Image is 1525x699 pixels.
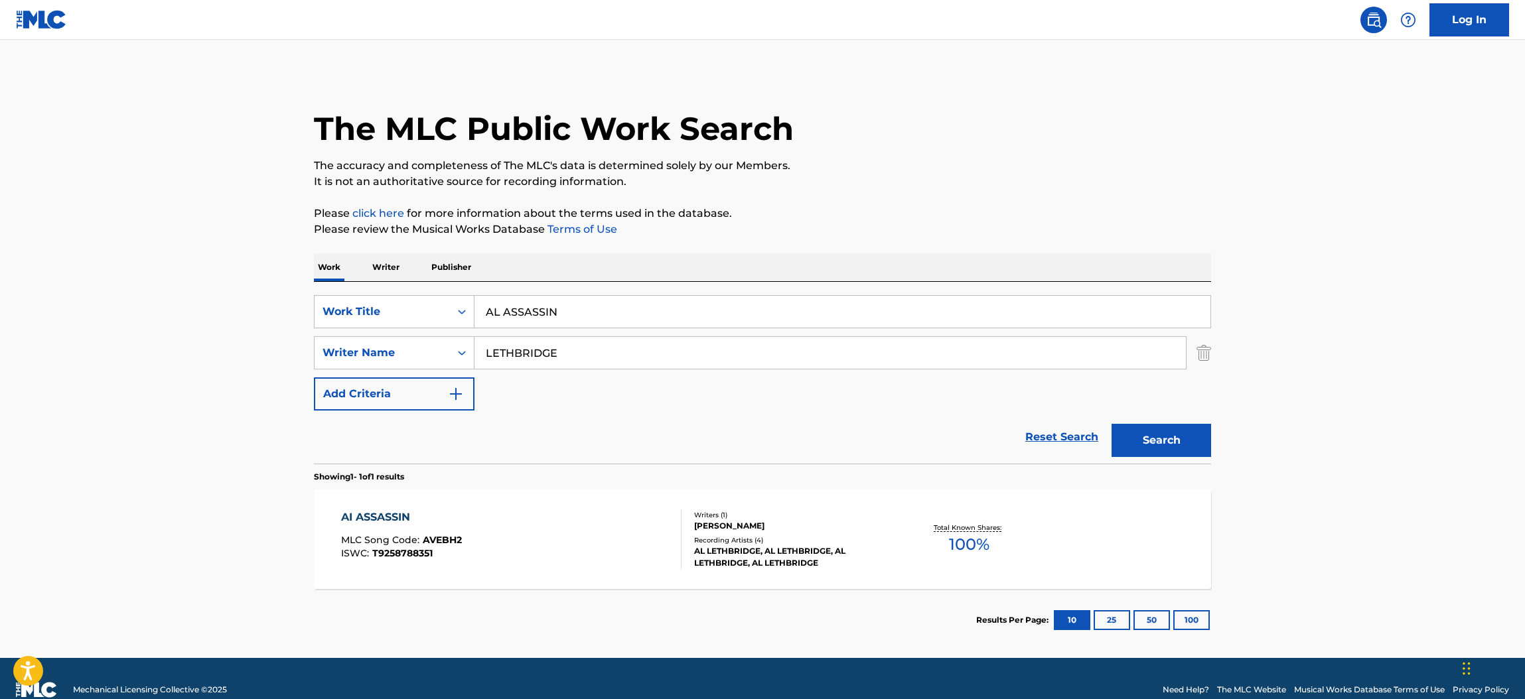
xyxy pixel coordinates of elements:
button: 100 [1173,610,1210,630]
button: Search [1112,424,1211,457]
button: Add Criteria [314,377,474,411]
p: Showing 1 - 1 of 1 results [314,471,404,483]
button: 50 [1133,610,1170,630]
div: Recording Artists ( 4 ) [694,535,895,545]
h1: The MLC Public Work Search [314,109,794,149]
p: Writer [368,253,403,281]
img: MLC Logo [16,10,67,29]
button: 25 [1094,610,1130,630]
a: The MLC Website [1217,684,1286,696]
p: Total Known Shares: [934,523,1005,533]
a: Privacy Policy [1453,684,1509,696]
img: Delete Criterion [1197,336,1211,369]
div: Writer Name [323,345,442,361]
div: AI ASSASSIN [341,509,462,525]
span: ISWC : [341,547,372,559]
div: Help [1395,7,1421,33]
a: Musical Works Database Terms of Use [1294,684,1445,696]
a: AI ASSASSINMLC Song Code:AVEBH2ISWC:T9258788351Writers (1)[PERSON_NAME]Recording Artists (4)AL LE... [314,489,1211,589]
div: Work Title [323,304,442,320]
span: AVEBH2 [423,534,462,546]
img: search [1366,12,1382,28]
div: AL LETHBRIDGE, AL LETHBRIDGE, AL LETHBRIDGE, AL LETHBRIDGE [694,545,895,569]
p: Work [314,253,344,281]
a: Terms of Use [545,223,617,235]
a: Public Search [1360,7,1387,33]
iframe: Chat Widget [1459,635,1525,699]
a: Log In [1429,3,1509,36]
img: 9d2ae6d4665cec9f34b9.svg [448,386,464,402]
a: Reset Search [1019,422,1105,452]
a: Need Help? [1163,684,1209,696]
p: Publisher [427,253,475,281]
button: 10 [1054,610,1090,630]
span: MLC Song Code : [341,534,423,546]
div: Writers ( 1 ) [694,510,895,520]
a: click here [352,207,404,220]
img: help [1400,12,1416,28]
form: Search Form [314,295,1211,464]
img: logo [16,682,57,698]
div: [PERSON_NAME] [694,520,895,532]
span: T9258788351 [372,547,433,559]
p: The accuracy and completeness of The MLC's data is determined solely by our Members. [314,158,1211,174]
span: Mechanical Licensing Collective © 2025 [73,684,227,696]
div: Drag [1463,649,1471,688]
p: Results Per Page: [976,614,1052,626]
span: 100 % [949,533,989,556]
p: It is not an authoritative source for recording information. [314,174,1211,190]
p: Please review the Musical Works Database [314,222,1211,237]
p: Please for more information about the terms used in the database. [314,206,1211,222]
